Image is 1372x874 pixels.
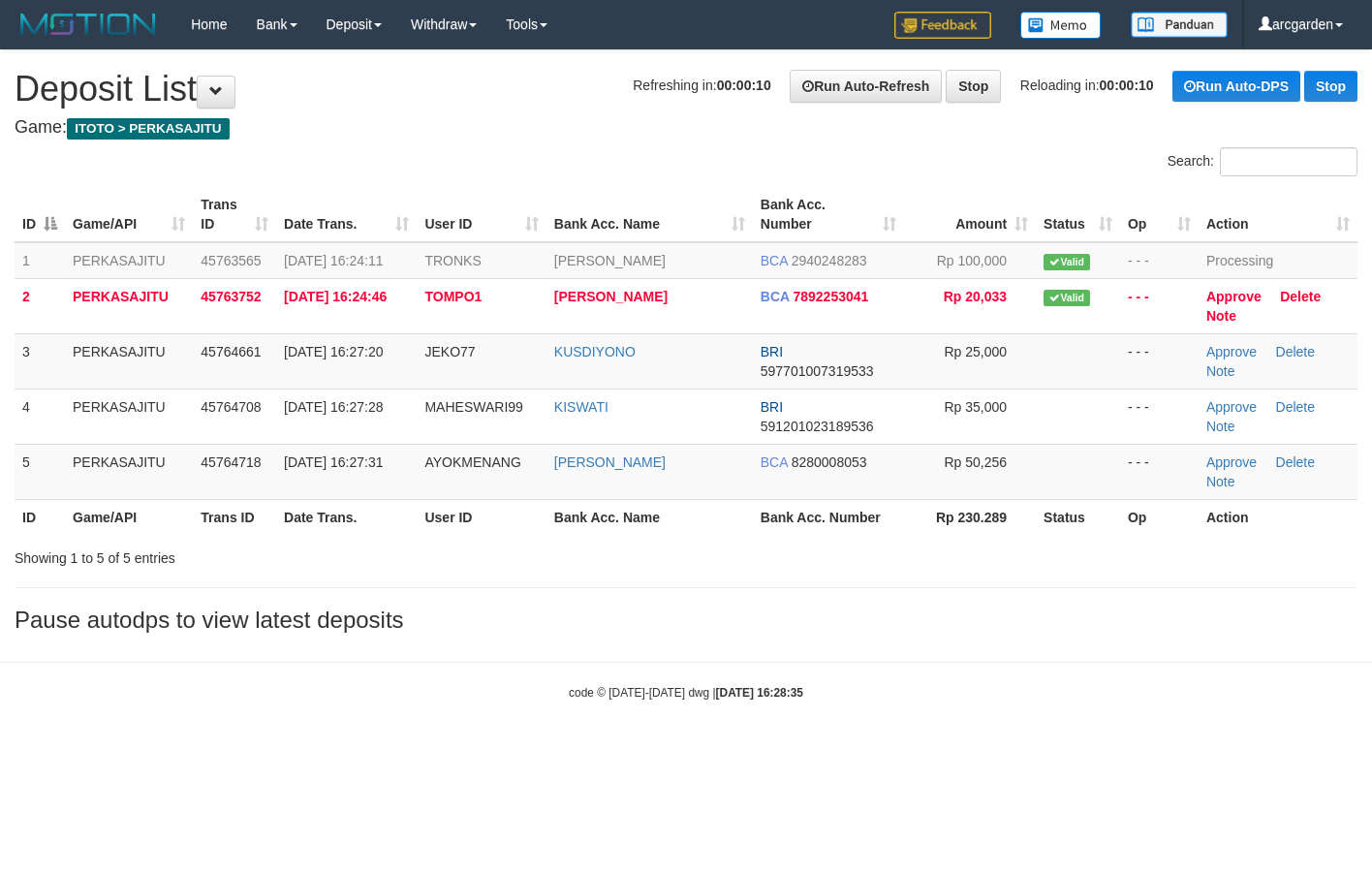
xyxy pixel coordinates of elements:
[1120,242,1199,279] td: - - -
[1206,399,1257,415] a: Approve
[554,344,636,359] a: KUSDIYONO
[1120,389,1199,444] td: - - -
[1304,71,1357,102] a: Stop
[790,70,942,103] a: Run Auto-Refresh
[792,253,867,268] span: Copy 2940248283 to clipboard
[761,289,790,304] span: BCA
[569,686,803,700] small: code © [DATE]-[DATE] dwg |
[65,389,193,444] td: PERKASAJITU
[554,253,666,268] a: [PERSON_NAME]
[944,289,1007,304] span: Rp 20,033
[546,499,753,535] th: Bank Acc. Name
[1036,187,1120,242] th: Status: activate to sort column ascending
[753,499,904,535] th: Bank Acc. Number
[193,499,276,535] th: Trans ID
[424,253,481,268] span: TRONKS
[1100,78,1154,93] strong: 00:00:10
[1131,12,1228,38] img: panduan.png
[1206,308,1236,324] a: Note
[417,187,546,242] th: User ID: activate to sort column ascending
[761,419,874,434] span: Copy 591201023189536 to clipboard
[792,454,867,470] span: Copy 8280008053 to clipboard
[761,454,788,470] span: BCA
[1044,254,1090,270] span: Valid transaction
[65,333,193,389] td: PERKASAJITU
[65,187,193,242] th: Game/API: activate to sort column ascending
[753,187,904,242] th: Bank Acc. Number: activate to sort column ascending
[1199,187,1357,242] th: Action: activate to sort column ascending
[15,70,1357,109] h1: Deposit List
[193,187,276,242] th: Trans ID: activate to sort column ascending
[1168,147,1357,176] label: Search:
[15,10,162,39] img: MOTION_logo.png
[284,454,383,470] span: [DATE] 16:27:31
[1206,363,1235,379] a: Note
[201,289,261,304] span: 45763752
[1220,147,1357,176] input: Search:
[15,444,65,499] td: 5
[1276,399,1315,415] a: Delete
[15,389,65,444] td: 4
[1280,289,1321,304] a: Delete
[554,454,666,470] a: [PERSON_NAME]
[1120,333,1199,389] td: - - -
[15,187,65,242] th: ID: activate to sort column descending
[945,344,1008,359] span: Rp 25,000
[15,118,1357,138] h4: Game:
[1199,242,1357,279] td: Processing
[424,289,482,304] span: TOMPO1
[717,78,771,93] strong: 00:00:10
[15,541,557,568] div: Showing 1 to 5 of 5 entries
[424,344,475,359] span: JEKO77
[633,78,770,93] span: Refreshing in:
[284,289,387,304] span: [DATE] 16:24:46
[424,399,522,415] span: MAHESWARI99
[554,289,668,304] a: [PERSON_NAME]
[1206,454,1257,470] a: Approve
[937,253,1007,268] span: Rp 100,000
[1276,344,1315,359] a: Delete
[1120,187,1199,242] th: Op: activate to sort column ascending
[201,399,261,415] span: 45764708
[1206,474,1235,489] a: Note
[424,454,520,470] span: AYOKMENANG
[761,363,874,379] span: Copy 597701007319533 to clipboard
[15,242,65,279] td: 1
[894,12,991,39] img: Feedback.jpg
[1206,344,1257,359] a: Approve
[1199,499,1357,535] th: Action
[201,344,261,359] span: 45764661
[201,253,261,268] span: 45763565
[761,253,788,268] span: BCA
[284,344,383,359] span: [DATE] 16:27:20
[276,499,417,535] th: Date Trans.
[1120,278,1199,333] td: - - -
[1276,454,1315,470] a: Delete
[1206,289,1262,304] a: Approve
[1206,419,1235,434] a: Note
[945,454,1008,470] span: Rp 50,256
[1120,499,1199,535] th: Op
[761,344,783,359] span: BRI
[65,242,193,279] td: PERKASAJITU
[15,333,65,389] td: 3
[945,399,1008,415] span: Rp 35,000
[201,454,261,470] span: 45764718
[761,399,783,415] span: BRI
[15,608,1357,633] h3: Pause autodps to view latest deposits
[1020,12,1102,39] img: Button%20Memo.svg
[793,289,868,304] span: Copy 7892253041 to clipboard
[417,499,546,535] th: User ID
[546,187,753,242] th: Bank Acc. Name: activate to sort column ascending
[1020,78,1154,93] span: Reloading in:
[15,499,65,535] th: ID
[1044,290,1090,306] span: Valid transaction
[904,187,1036,242] th: Amount: activate to sort column ascending
[946,70,1001,103] a: Stop
[15,278,65,333] td: 2
[65,278,193,333] td: PERKASAJITU
[554,399,608,415] a: KISWATI
[65,499,193,535] th: Game/API
[284,399,383,415] span: [DATE] 16:27:28
[65,444,193,499] td: PERKASAJITU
